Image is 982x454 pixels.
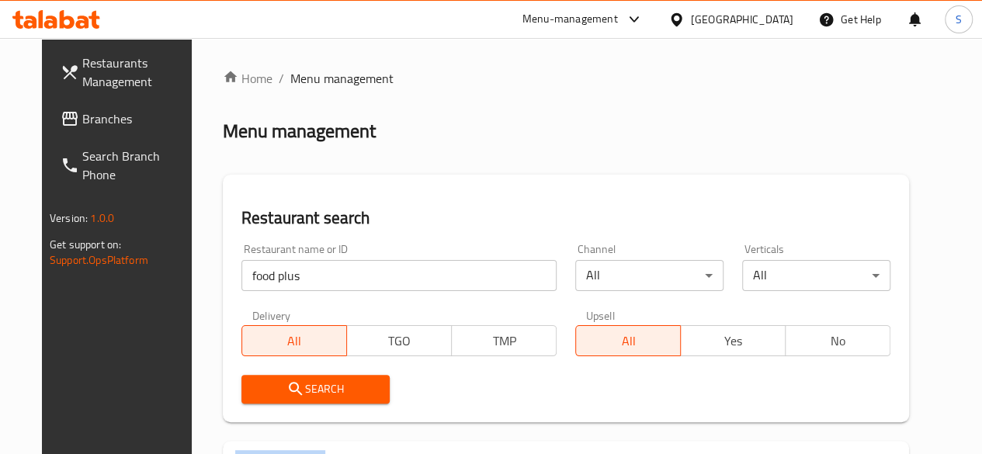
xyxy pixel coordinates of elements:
button: All [241,325,347,356]
span: Get support on: [50,234,121,255]
li: / [279,69,284,88]
a: Home [223,69,272,88]
span: Branches [82,109,193,128]
span: Version: [50,208,88,228]
button: Yes [680,325,786,356]
div: All [575,260,723,291]
button: TGO [346,325,452,356]
button: No [785,325,890,356]
span: Yes [687,330,779,352]
span: No [792,330,884,352]
div: [GEOGRAPHIC_DATA] [691,11,793,28]
button: Search [241,375,390,404]
div: Menu-management [522,10,618,29]
span: Menu management [290,69,394,88]
button: All [575,325,681,356]
button: TMP [451,325,557,356]
div: All [742,260,890,291]
span: Search Branch Phone [82,147,193,184]
nav: breadcrumb [223,69,909,88]
a: Support.OpsPlatform [50,250,148,270]
a: Restaurants Management [48,44,206,100]
span: 1.0.0 [90,208,114,228]
span: All [248,330,341,352]
label: Delivery [252,310,291,321]
a: Search Branch Phone [48,137,206,193]
h2: Menu management [223,119,376,144]
input: Search for restaurant name or ID.. [241,260,557,291]
span: S [956,11,962,28]
span: Search [254,379,377,399]
h2: Restaurant search [241,206,890,230]
span: TMP [458,330,550,352]
span: All [582,330,675,352]
a: Branches [48,100,206,137]
span: TGO [353,330,446,352]
label: Upsell [586,310,615,321]
span: Restaurants Management [82,54,193,91]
